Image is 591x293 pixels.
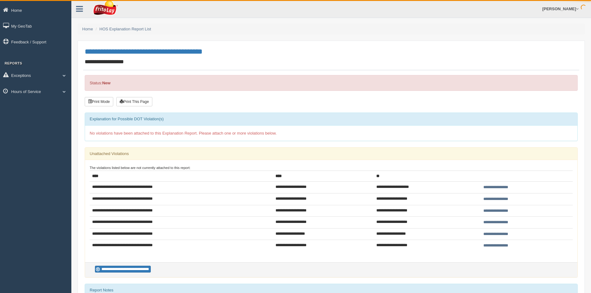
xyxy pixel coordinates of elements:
a: Home [82,27,93,31]
div: Status: [85,75,578,91]
small: The violations listed below are not currently attached to this report: [90,166,190,170]
button: Print Mode [85,97,113,106]
span: No violations have been attached to this Explanation Report. Please attach one or more violations... [90,131,277,135]
strong: New [102,81,110,85]
a: HOS Explanation Report List [100,27,151,31]
div: Unattached Violations [85,148,577,160]
button: Print This Page [116,97,152,106]
div: Explanation for Possible DOT Violation(s) [85,113,577,125]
